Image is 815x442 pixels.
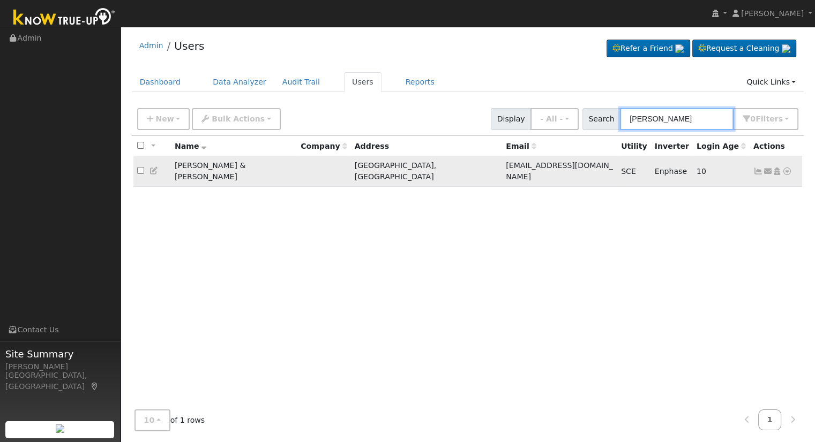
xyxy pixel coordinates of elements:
[607,40,690,58] a: Refer a Friend
[351,156,503,187] td: [GEOGRAPHIC_DATA], [GEOGRAPHIC_DATA]
[506,142,536,150] span: Email
[134,409,205,431] span: of 1 rows
[506,161,612,181] span: [EMAIL_ADDRESS][DOMAIN_NAME]
[655,141,689,152] div: Inverter
[692,40,796,58] a: Request a Cleaning
[5,347,115,361] span: Site Summary
[144,416,155,424] span: 10
[355,141,498,152] div: Address
[782,44,790,53] img: retrieve
[56,424,64,433] img: retrieve
[205,72,274,92] a: Data Analyzer
[778,115,782,123] span: s
[8,6,121,30] img: Know True-Up
[738,72,804,92] a: Quick Links
[139,41,163,50] a: Admin
[90,382,100,391] a: Map
[758,409,782,430] a: 1
[192,108,280,130] button: Bulk Actions
[398,72,443,92] a: Reports
[582,108,620,130] span: Search
[155,115,174,123] span: New
[5,370,115,392] div: [GEOGRAPHIC_DATA], [GEOGRAPHIC_DATA]
[756,115,783,123] span: Filter
[491,108,531,130] span: Display
[134,409,170,431] button: 10
[753,167,763,176] a: Show Graph
[5,361,115,372] div: [PERSON_NAME]
[741,9,804,18] span: [PERSON_NAME]
[733,108,798,130] button: 0Filters
[149,166,159,175] a: Edit User
[772,167,782,176] a: Login As
[697,142,746,150] span: Days since last login
[621,167,636,176] span: SCE
[132,72,189,92] a: Dashboard
[301,142,347,150] span: Company name
[344,72,382,92] a: Users
[763,166,773,177] a: jeannievanryn@comcast.net
[174,40,204,52] a: Users
[753,141,798,152] div: Actions
[697,167,706,176] span: 08/09/2025 1:22:19 PM
[620,108,734,130] input: Search
[171,156,297,187] td: [PERSON_NAME] & [PERSON_NAME]
[175,142,206,150] span: Name
[137,108,190,130] button: New
[655,167,687,176] span: Enphase
[530,108,579,130] button: - All -
[274,72,328,92] a: Audit Trail
[675,44,684,53] img: retrieve
[212,115,265,123] span: Bulk Actions
[621,141,647,152] div: Utility
[782,166,792,177] a: Other actions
